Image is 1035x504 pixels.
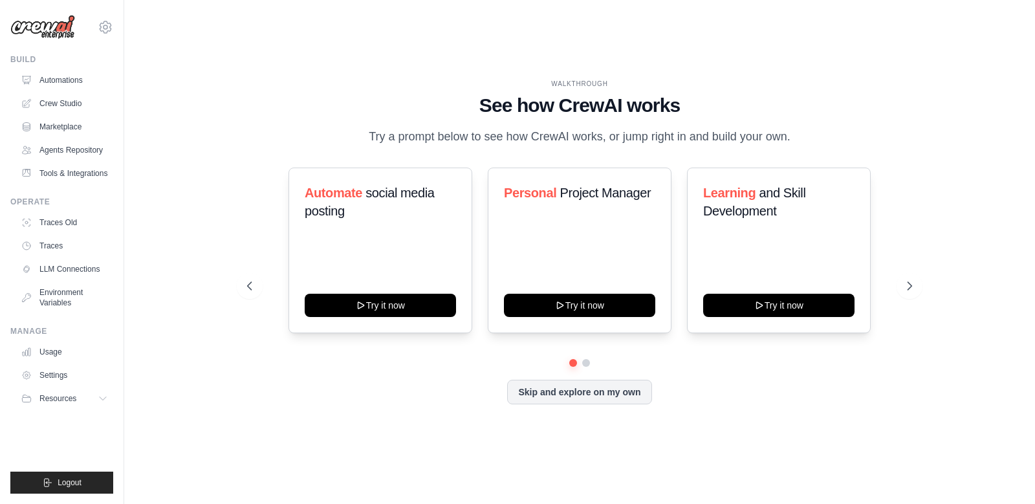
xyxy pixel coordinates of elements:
[16,365,113,386] a: Settings
[247,79,911,89] div: WALKTHROUGH
[16,116,113,137] a: Marketplace
[703,186,756,200] span: Learning
[305,186,362,200] span: Automate
[504,294,655,317] button: Try it now
[58,477,82,488] span: Logout
[703,186,805,218] span: and Skill Development
[16,212,113,233] a: Traces Old
[10,15,75,39] img: Logo
[16,70,113,91] a: Automations
[10,197,113,207] div: Operate
[305,294,456,317] button: Try it now
[247,94,911,117] h1: See how CrewAI works
[10,326,113,336] div: Manage
[39,393,76,404] span: Resources
[16,342,113,362] a: Usage
[16,282,113,313] a: Environment Variables
[16,93,113,114] a: Crew Studio
[507,380,651,404] button: Skip and explore on my own
[10,472,113,494] button: Logout
[16,163,113,184] a: Tools & Integrations
[16,236,113,256] a: Traces
[703,294,855,317] button: Try it now
[504,186,556,200] span: Personal
[362,127,797,146] p: Try a prompt below to see how CrewAI works, or jump right in and build your own.
[16,259,113,279] a: LLM Connections
[16,140,113,160] a: Agents Repository
[16,388,113,409] button: Resources
[305,186,435,218] span: social media posting
[560,186,651,200] span: Project Manager
[10,54,113,65] div: Build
